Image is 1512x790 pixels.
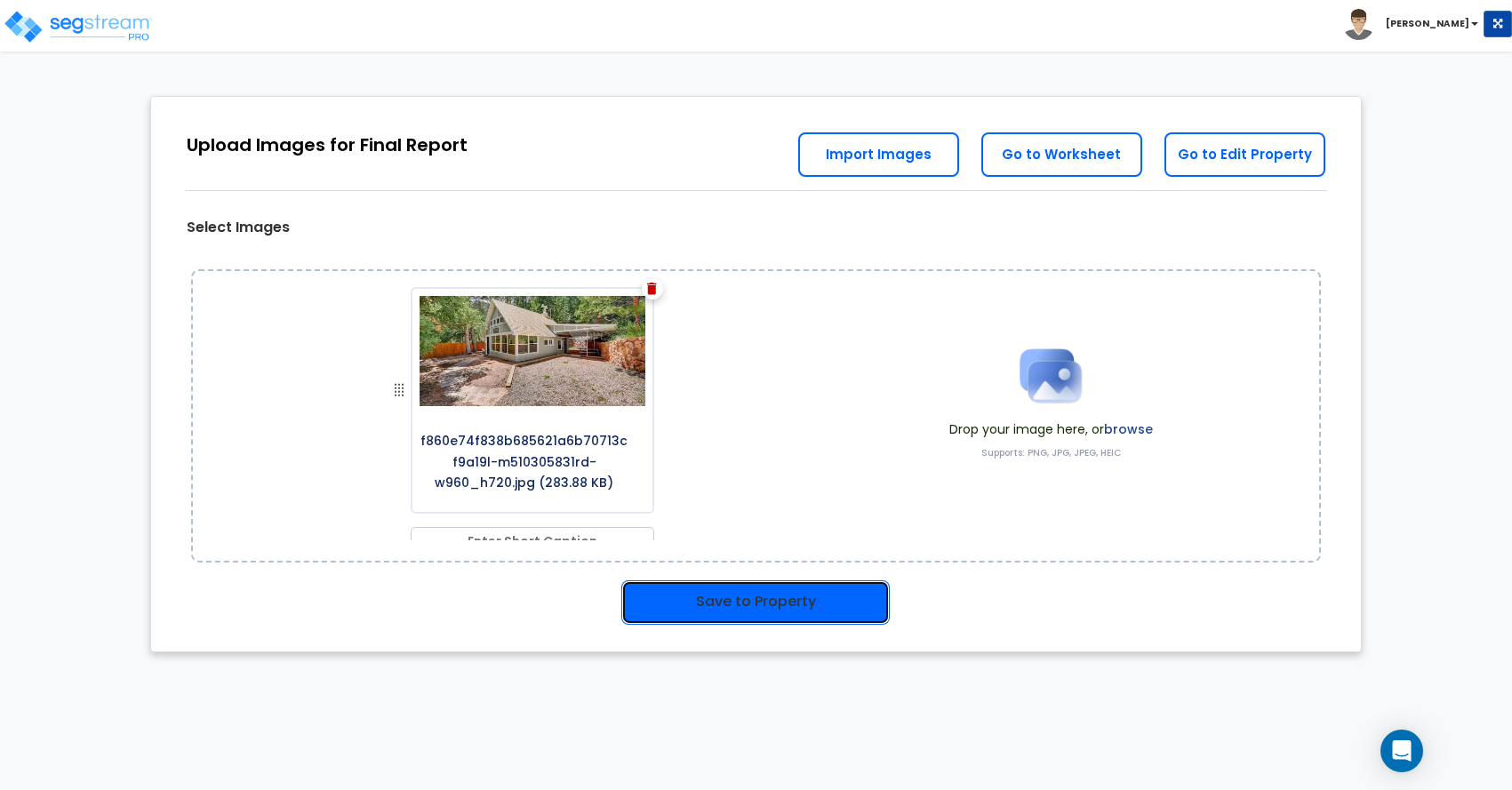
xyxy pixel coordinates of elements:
[412,424,636,494] p: f860e74f838b685621a6b70713cf9a19l-m510305831rd-w960_h720.jpg (283.88 KB)
[187,218,290,238] label: Select Images
[187,132,468,158] div: Upload Images for Final Report
[1164,132,1325,177] a: Go to Edit Property
[621,580,890,625] button: Save to Property
[411,527,654,555] input: Enter Short Caption
[388,379,410,401] img: drag handle
[981,132,1142,177] a: Go to Worksheet
[1380,730,1423,772] div: Open Intercom Messenger
[1343,9,1374,40] img: avatar.png
[1006,331,1095,420] img: Upload Icon
[981,447,1121,459] label: Supports: PNG, JPG, JPEG, HEIC
[798,132,959,177] a: Import Images
[412,289,652,413] img: 2Q==
[1104,420,1153,438] label: browse
[647,283,657,295] img: Vector.png
[949,420,1153,438] span: Drop your image here, or
[3,9,154,44] img: logo_pro_r.png
[1386,17,1469,30] b: [PERSON_NAME]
